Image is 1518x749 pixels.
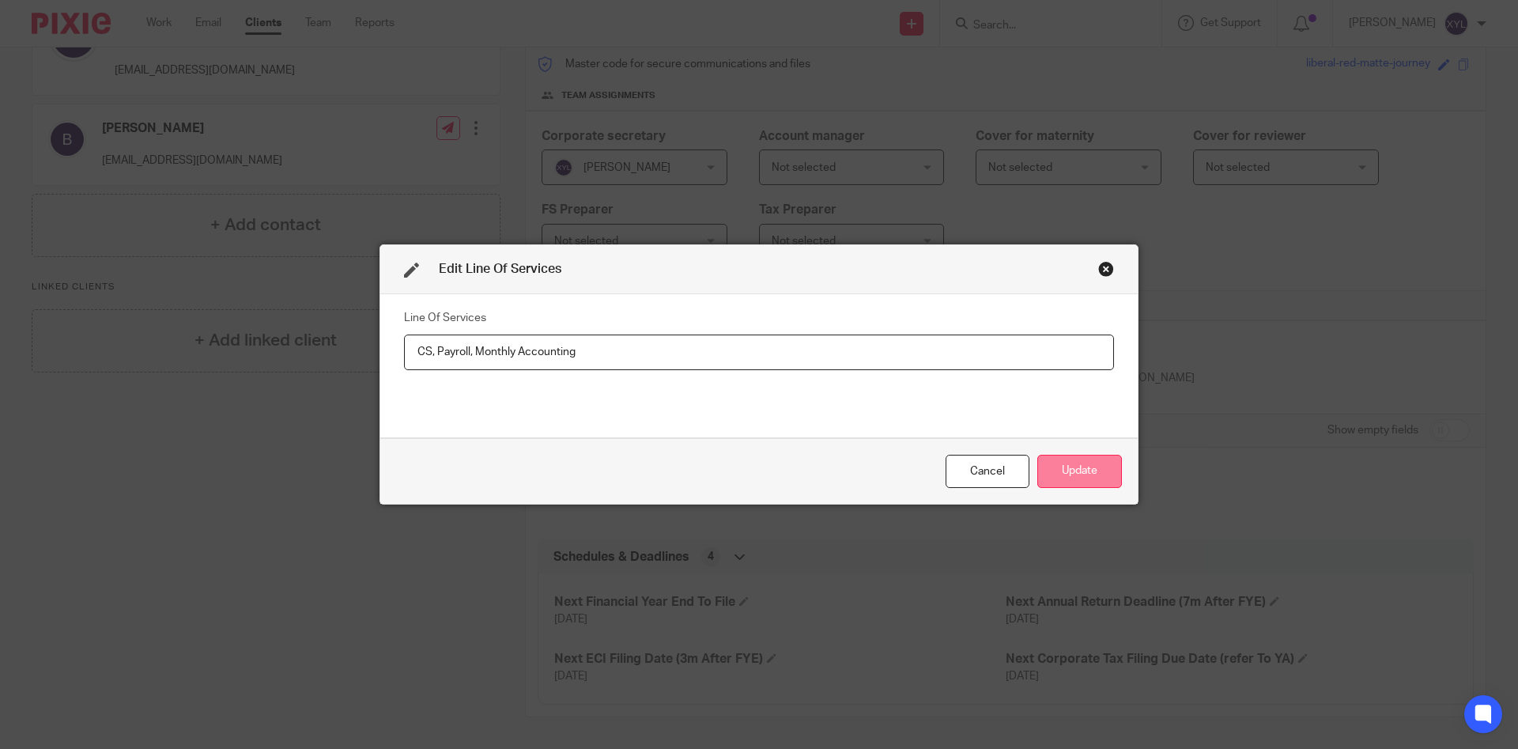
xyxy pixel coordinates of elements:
input: Line Of Services [404,335,1114,370]
label: Line Of Services [404,310,486,326]
button: Update [1037,455,1122,489]
div: Close this dialog window [1098,261,1114,277]
span: Edit Line Of Services [439,263,561,275]
div: Close this dialog window [946,455,1029,489]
